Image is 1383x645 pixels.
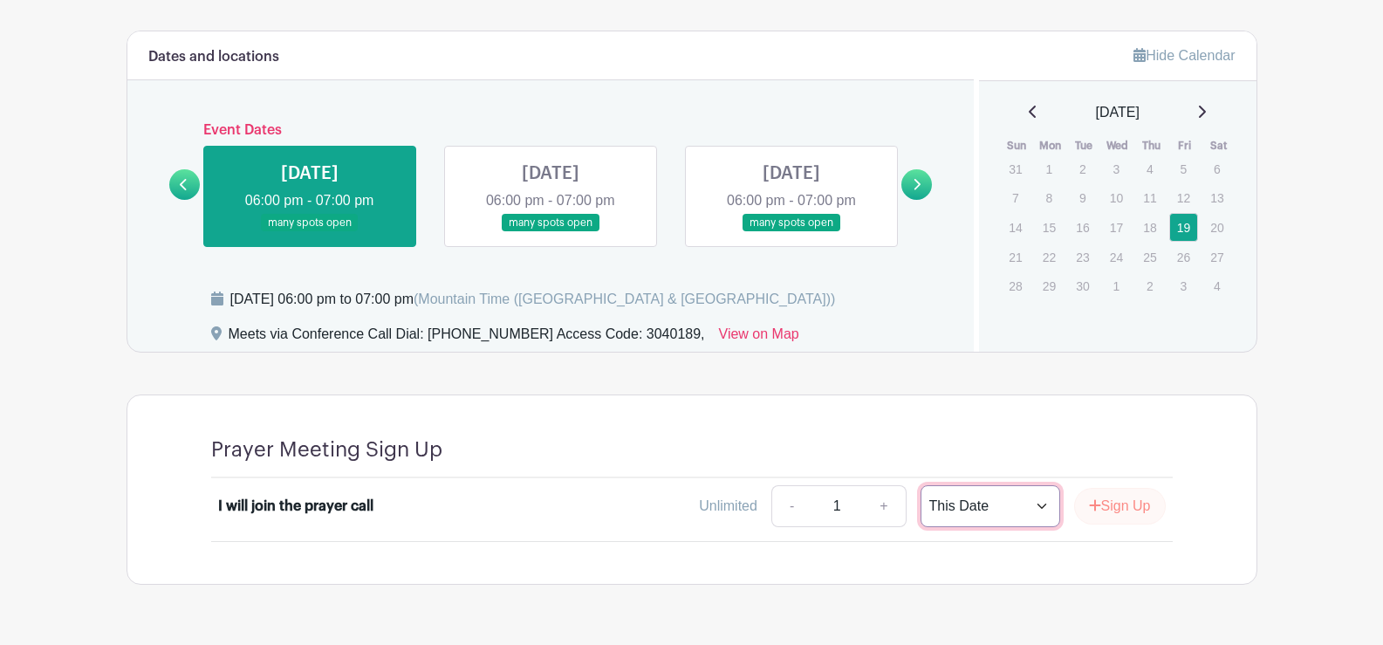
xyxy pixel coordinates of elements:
p: 4 [1202,272,1231,299]
a: + [862,485,906,527]
p: 27 [1202,244,1231,271]
h6: Dates and locations [148,49,279,65]
p: 26 [1169,244,1198,271]
a: - [771,485,811,527]
p: 15 [1035,214,1064,241]
th: Tue [1067,137,1101,154]
p: 29 [1035,272,1064,299]
p: 3 [1169,272,1198,299]
th: Fri [1168,137,1202,154]
p: 2 [1135,272,1164,299]
p: 16 [1068,214,1097,241]
p: 8 [1035,184,1064,211]
p: 28 [1001,272,1030,299]
div: Unlimited [699,496,757,517]
p: 11 [1135,184,1164,211]
p: 25 [1135,244,1164,271]
h4: Prayer Meeting Sign Up [211,437,442,463]
p: 21 [1001,244,1030,271]
div: I will join the prayer call [218,496,373,517]
button: Sign Up [1074,488,1166,525]
p: 1 [1102,272,1131,299]
p: 23 [1068,244,1097,271]
th: Wed [1101,137,1135,154]
p: 5 [1169,155,1198,182]
span: [DATE] [1096,102,1140,123]
th: Thu [1134,137,1168,154]
a: 19 [1169,213,1198,242]
p: 9 [1068,184,1097,211]
p: 30 [1068,272,1097,299]
p: 13 [1202,184,1231,211]
p: 17 [1102,214,1131,241]
h6: Event Dates [200,122,902,139]
p: 1 [1035,155,1064,182]
p: 18 [1135,214,1164,241]
p: 7 [1001,184,1030,211]
p: 24 [1102,244,1131,271]
p: 10 [1102,184,1131,211]
th: Sat [1202,137,1236,154]
p: 14 [1001,214,1030,241]
p: 3 [1102,155,1131,182]
p: 12 [1169,184,1198,211]
div: [DATE] 06:00 pm to 07:00 pm [230,289,836,310]
th: Sun [1000,137,1034,154]
p: 6 [1202,155,1231,182]
th: Mon [1034,137,1068,154]
div: Meets via Conference Call Dial: [PHONE_NUMBER] Access Code: 3040189, [229,324,705,352]
a: Hide Calendar [1133,48,1235,63]
a: View on Map [719,324,799,352]
p: 31 [1001,155,1030,182]
p: 2 [1068,155,1097,182]
p: 20 [1202,214,1231,241]
span: (Mountain Time ([GEOGRAPHIC_DATA] & [GEOGRAPHIC_DATA])) [414,292,835,306]
p: 22 [1035,244,1064,271]
p: 4 [1135,155,1164,182]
